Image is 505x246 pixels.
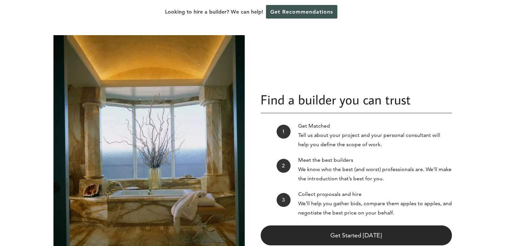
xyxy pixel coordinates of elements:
li: Get Matched Tell us about your project and your personal consultant will help you define the scop... [277,121,452,149]
li: Meet the best builders We know who the best (and worst) professionals are. We’ll make the introdu... [277,155,452,183]
iframe: Drift Widget Chat Controller [378,199,497,238]
li: Collect proposals and hire We’ll help you gather bids, compare them apples to apples, and negotia... [277,190,452,217]
h2: Find a builder you can trust [261,78,452,107]
a: Get Recommendations [266,5,337,19]
a: Get Started [DATE] [261,225,452,245]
